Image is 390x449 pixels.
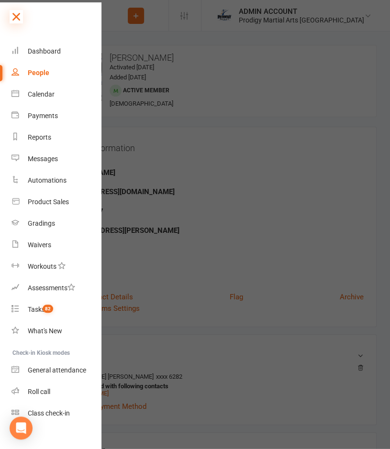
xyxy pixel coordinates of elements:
div: Product Sales [28,198,69,206]
a: People [11,62,102,84]
a: Workouts [11,256,102,277]
div: Gradings [28,219,55,227]
div: Payments [28,112,58,120]
a: Waivers [11,234,102,256]
span: 82 [43,305,53,313]
div: Messages [28,155,58,163]
a: What's New [11,320,102,342]
div: Tasks [28,306,45,313]
div: General attendance [28,366,86,374]
div: Automations [28,176,67,184]
a: Product Sales [11,191,102,213]
div: Class check-in [28,409,70,417]
div: People [28,69,49,77]
a: Tasks 82 [11,299,102,320]
div: Calendar [28,90,55,98]
div: Dashboard [28,47,61,55]
div: Workouts [28,263,56,270]
div: Waivers [28,241,51,249]
div: Open Intercom Messenger [10,416,33,439]
a: Calendar [11,84,102,105]
a: Dashboard [11,41,102,62]
a: Roll call [11,381,102,403]
a: Assessments [11,277,102,299]
a: Reports [11,127,102,148]
a: Automations [11,170,102,191]
div: Roll call [28,388,50,395]
a: Messages [11,148,102,170]
a: General attendance kiosk mode [11,360,102,381]
a: Gradings [11,213,102,234]
a: Payments [11,105,102,127]
div: What's New [28,327,62,335]
div: Assessments [28,284,75,292]
div: Reports [28,133,51,141]
a: Class kiosk mode [11,403,102,424]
